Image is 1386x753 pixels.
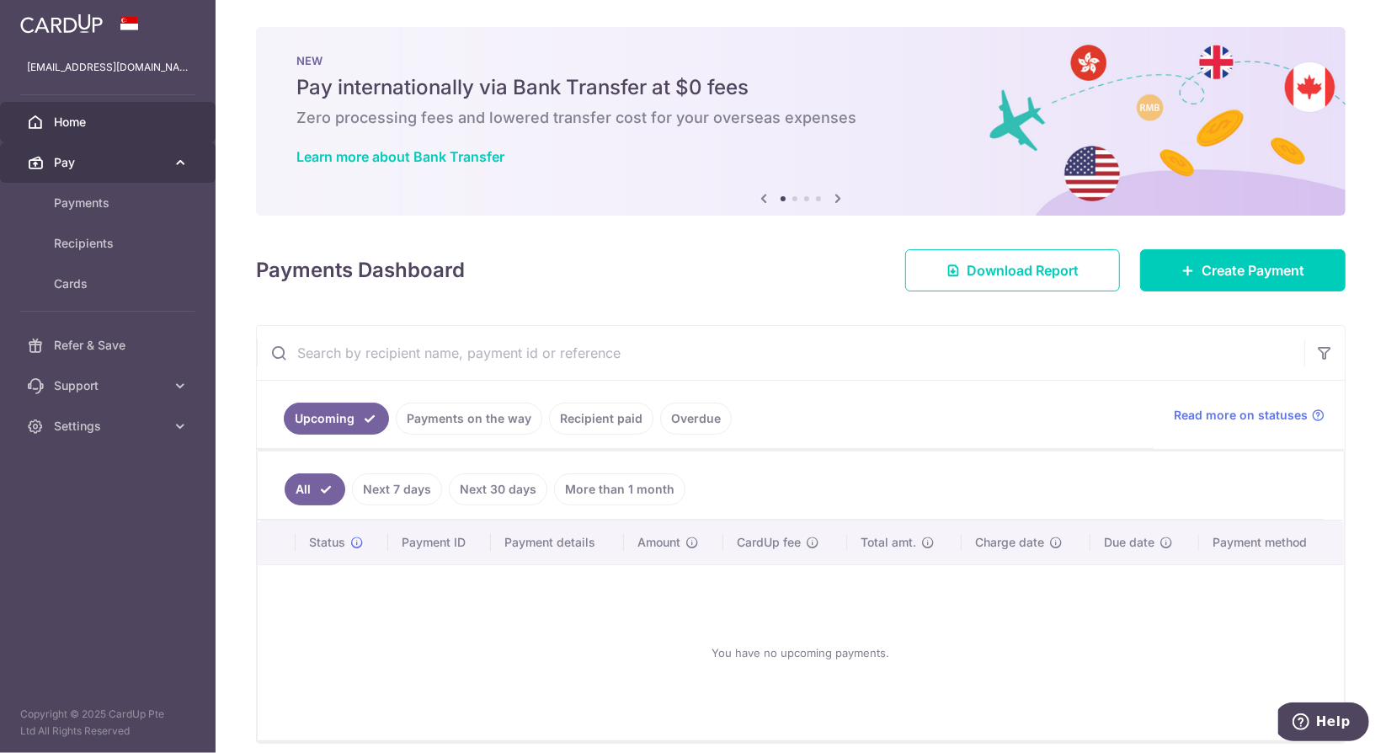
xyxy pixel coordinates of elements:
span: Home [54,114,165,131]
th: Payment details [491,521,624,564]
span: Support [54,377,165,394]
img: Bank transfer banner [256,27,1346,216]
p: [EMAIL_ADDRESS][DOMAIN_NAME] [27,59,189,76]
th: Payment ID [388,521,491,564]
span: CardUp fee [737,534,801,551]
span: Recipients [54,235,165,252]
span: Charge date [975,534,1044,551]
img: CardUp [20,13,103,34]
a: Overdue [660,403,732,435]
h5: Pay internationally via Bank Transfer at $0 fees [296,74,1305,101]
input: Search by recipient name, payment id or reference [257,326,1304,380]
a: Learn more about Bank Transfer [296,148,504,165]
th: Payment method [1199,521,1344,564]
span: Cards [54,275,165,292]
span: Payments [54,195,165,211]
span: Read more on statuses [1174,407,1308,424]
a: Recipient paid [549,403,653,435]
span: Due date [1104,534,1154,551]
a: Payments on the way [396,403,542,435]
span: Download Report [967,260,1079,280]
p: NEW [296,54,1305,67]
a: Read more on statuses [1174,407,1325,424]
a: Next 7 days [352,473,442,505]
span: Refer & Save [54,337,165,354]
span: Create Payment [1202,260,1304,280]
a: All [285,473,345,505]
span: Total amt. [861,534,916,551]
a: Create Payment [1140,249,1346,291]
span: Status [309,534,345,551]
h4: Payments Dashboard [256,255,465,286]
a: Download Report [905,249,1120,291]
span: Settings [54,418,165,435]
span: Amount [637,534,680,551]
h6: Zero processing fees and lowered transfer cost for your overseas expenses [296,108,1305,128]
span: Pay [54,154,165,171]
a: Next 30 days [449,473,547,505]
a: Upcoming [284,403,389,435]
a: More than 1 month [554,473,685,505]
div: You have no upcoming payments. [278,579,1324,727]
iframe: Opens a widget where you can find more information [1278,702,1369,745]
